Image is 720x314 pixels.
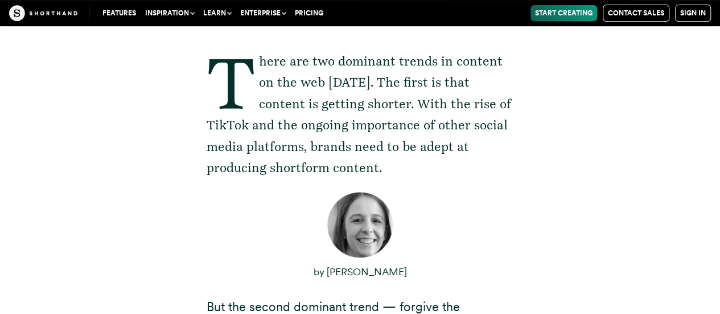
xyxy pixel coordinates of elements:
a: Features [98,5,141,21]
a: Sign in [675,5,711,22]
a: Start Creating [530,5,597,21]
button: Enterprise [236,5,290,21]
p: There are two dominant trends in content on the web [DATE]. The first is that content is getting ... [207,51,514,178]
button: Inspiration [141,5,199,21]
a: Pricing [290,5,328,21]
button: Learn [199,5,236,21]
span: by [PERSON_NAME] [314,266,407,278]
a: Contact Sales [603,5,669,22]
img: The Craft [9,5,77,21]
